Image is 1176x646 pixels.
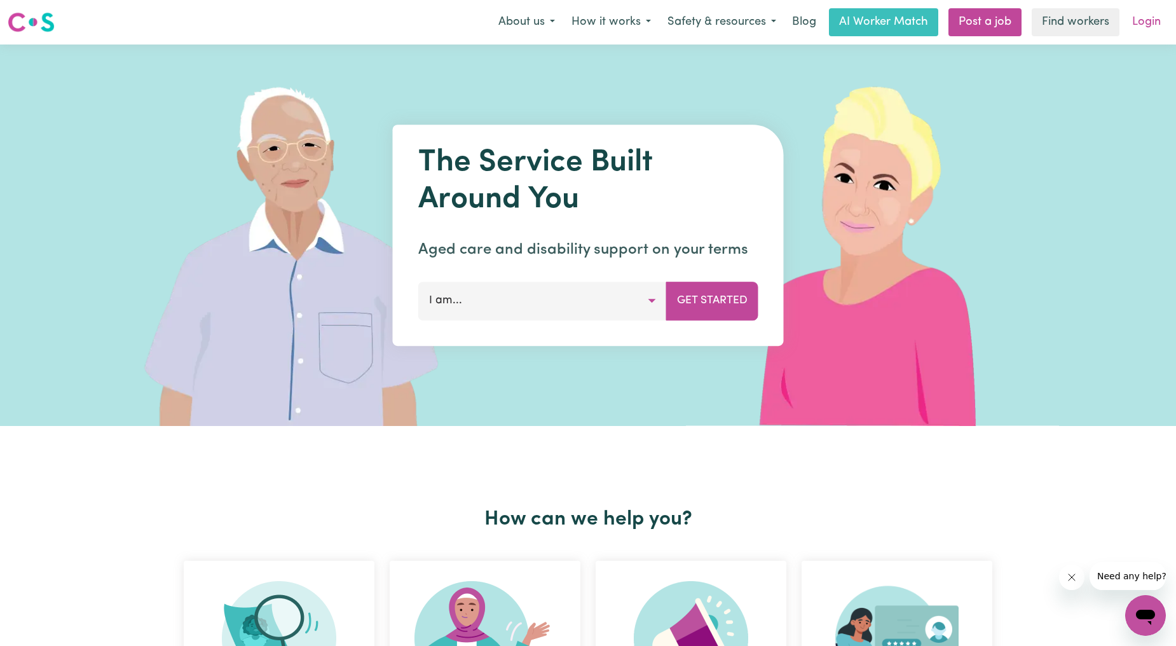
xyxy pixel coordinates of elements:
[1059,565,1084,590] iframe: Close message
[1090,562,1166,590] iframe: Message from company
[418,282,667,320] button: I am...
[8,9,77,19] span: Need any help?
[8,11,55,34] img: Careseekers logo
[1125,8,1168,36] a: Login
[1125,595,1166,636] iframe: Button to launch messaging window
[659,9,784,36] button: Safety & resources
[563,9,659,36] button: How it works
[176,507,1000,532] h2: How can we help you?
[1032,8,1119,36] a: Find workers
[829,8,938,36] a: AI Worker Match
[418,145,758,218] h1: The Service Built Around You
[666,282,758,320] button: Get Started
[948,8,1022,36] a: Post a job
[8,8,55,37] a: Careseekers logo
[490,9,563,36] button: About us
[418,238,758,261] p: Aged care and disability support on your terms
[784,8,824,36] a: Blog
